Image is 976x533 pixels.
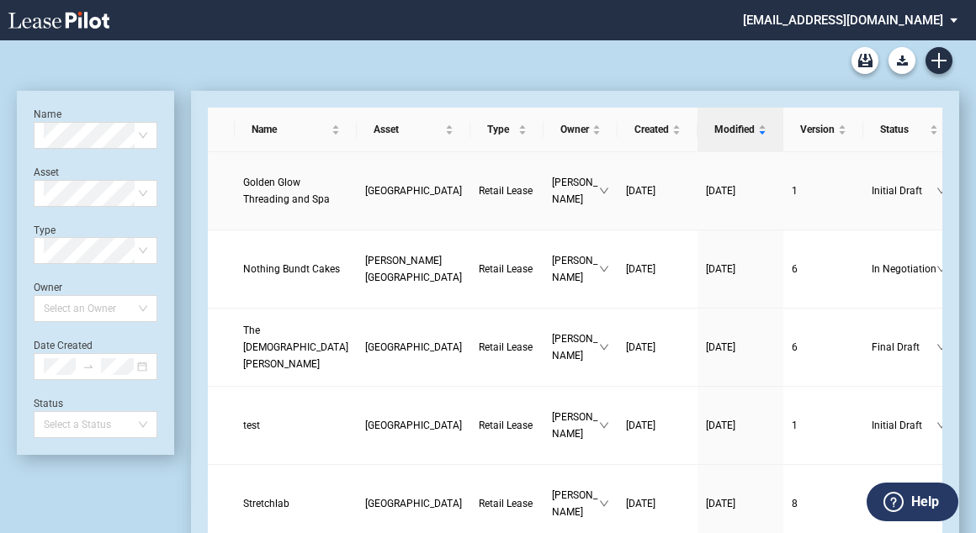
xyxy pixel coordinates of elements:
th: Owner [544,108,618,152]
span: [DATE] [706,263,735,275]
span: 1 [792,185,798,197]
a: Nothing Bundt Cakes [243,261,348,277]
a: Stretchlab [243,495,348,512]
span: [PERSON_NAME] [552,174,599,208]
span: Final Draft [872,339,936,356]
span: The Church of Jesus Christ of Latter-Day Saints [243,325,348,370]
th: Created [618,108,698,152]
label: Type [34,224,56,236]
a: [DATE] [626,495,689,512]
span: Modified [714,121,755,138]
a: The [DEMOGRAPHIC_DATA][PERSON_NAME] [243,322,348,372]
a: Archive [851,47,878,74]
label: Status [34,398,63,409]
label: Asset [34,166,59,178]
a: [GEOGRAPHIC_DATA] [365,339,462,356]
span: [DATE] [626,263,655,275]
a: [PERSON_NAME][GEOGRAPHIC_DATA] [365,252,462,286]
a: test [243,417,348,434]
span: down [936,264,947,274]
a: [GEOGRAPHIC_DATA] [365,417,462,434]
a: [DATE] [706,182,775,199]
span: WestPointe Plaza [365,341,462,353]
span: [PERSON_NAME] [552,487,599,520]
span: 6 [792,263,798,275]
a: [DATE] [626,339,689,356]
label: Date Created [34,340,93,351]
span: down [599,342,609,352]
span: 8 [792,498,798,509]
th: Modified [698,108,783,152]
span: Name [252,121,328,138]
a: 8 [792,495,855,512]
a: [DATE] [706,261,775,277]
a: 1 [792,182,855,199]
a: [DATE] [706,339,775,356]
span: [DATE] [706,498,735,509]
span: Created [634,121,669,138]
span: [DATE] [706,185,735,197]
th: Asset [357,108,470,152]
span: Golden Glow Threading and Spa [243,177,330,205]
th: Type [470,108,544,152]
th: Version [783,108,863,152]
span: [DATE] [706,420,735,431]
button: Help [867,483,958,521]
span: [PERSON_NAME] [552,330,599,364]
span: Status [880,121,926,138]
a: Retail Lease [479,417,535,434]
span: StoneRidge Plaza [365,498,462,509]
span: Easton Square [365,420,462,431]
span: Stretchlab [243,498,289,509]
span: [PERSON_NAME] [552,252,599,286]
a: 6 [792,261,855,277]
th: Name [235,108,357,152]
span: Version [800,121,835,138]
span: swap-right [82,361,94,372]
span: down [599,420,609,430]
span: Initial Draft [872,417,936,434]
a: [DATE] [706,417,775,434]
a: [GEOGRAPHIC_DATA] [365,182,462,199]
a: 6 [792,339,855,356]
span: Initial Draft [872,182,936,199]
span: [PERSON_NAME] [552,409,599,442]
label: Owner [34,282,62,293]
span: 6 [792,341,798,353]
span: In Negotiation [872,261,936,277]
span: Stone Creek Village [365,185,462,197]
a: Retail Lease [479,495,535,512]
a: Retail Lease [479,261,535,277]
a: [DATE] [626,261,689,277]
span: Retail Lease [479,263,533,275]
span: down [599,264,609,274]
span: Retail Lease [479,420,533,431]
span: down [599,186,609,196]
span: [DATE] [626,341,655,353]
button: Download Blank Form [888,47,915,74]
a: Golden Glow Threading and Spa [243,174,348,208]
a: [DATE] [626,417,689,434]
a: [GEOGRAPHIC_DATA] [365,495,462,512]
span: [DATE] [626,420,655,431]
span: Retail Lease [479,341,533,353]
span: Type [487,121,515,138]
span: down [599,499,609,509]
span: Hartwell Village [365,255,462,283]
a: [DATE] [706,495,775,512]
md-menu: Download Blank Form List [883,47,920,74]
span: 1 [792,420,798,431]
span: down [936,420,947,430]
a: Retail Lease [479,339,535,356]
span: Nothing Bundt Cakes [243,263,340,275]
label: Name [34,108,61,120]
span: [DATE] [706,341,735,353]
span: down [936,186,947,196]
span: to [82,361,94,372]
a: [DATE] [626,182,689,199]
span: [DATE] [626,498,655,509]
span: Retail Lease [479,498,533,509]
span: Retail Lease [479,185,533,197]
a: Retail Lease [479,182,535,199]
span: Asset [374,121,442,138]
